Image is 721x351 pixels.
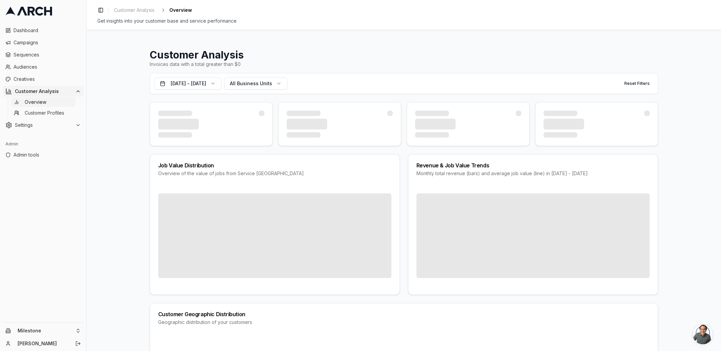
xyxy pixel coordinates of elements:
[158,170,391,177] div: Overview of the value of jobs from Service [GEOGRAPHIC_DATA]
[25,110,64,116] span: Customer Profiles
[3,37,83,48] a: Campaigns
[158,163,391,168] div: Job Value Distribution
[150,49,658,61] h1: Customer Analysis
[154,77,221,90] button: [DATE] - [DATE]
[25,99,46,106] span: Overview
[3,74,83,85] a: Creatives
[73,339,83,348] button: Log out
[11,97,75,107] a: Overview
[111,5,157,15] a: Customer Analysis
[3,25,83,36] a: Dashboard
[14,76,81,83] span: Creatives
[15,88,73,95] span: Customer Analysis
[416,163,650,168] div: Revenue & Job Value Trends
[230,80,272,87] span: All Business Units
[14,151,81,158] span: Admin tools
[3,325,83,336] button: Milestone
[111,5,192,15] nav: breadcrumb
[224,77,287,90] button: All Business Units
[3,86,83,97] button: Customer Analysis
[416,170,650,177] div: Monthly total revenue (bars) and average job value (line) in [DATE] - [DATE]
[693,324,713,344] div: Open chat
[15,122,73,128] span: Settings
[3,62,83,72] a: Audiences
[14,27,81,34] span: Dashboard
[18,340,68,347] a: [PERSON_NAME]
[158,319,650,326] div: Geographic distribution of your customers
[114,7,154,14] span: Customer Analysis
[158,311,650,317] div: Customer Geographic Distribution
[14,64,81,70] span: Audiences
[3,120,83,131] button: Settings
[3,49,83,60] a: Sequences
[620,78,654,89] button: Reset Filters
[11,108,75,118] a: Customer Profiles
[169,7,192,14] span: Overview
[14,39,81,46] span: Campaigns
[3,139,83,149] div: Admin
[150,61,658,68] div: Invoices data with a total greater than $0
[18,328,73,334] span: Milestone
[97,18,710,24] div: Get insights into your customer base and service performance
[14,51,81,58] span: Sequences
[3,149,83,160] a: Admin tools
